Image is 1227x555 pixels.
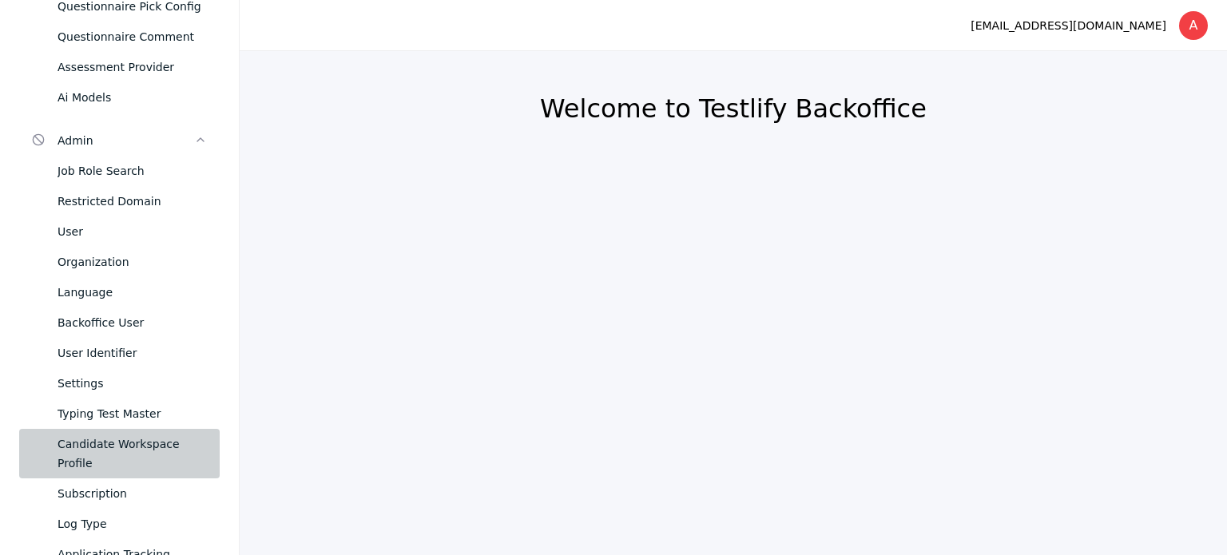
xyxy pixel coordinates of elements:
a: Settings [19,368,220,398]
a: User [19,216,220,247]
div: Questionnaire Comment [58,27,207,46]
a: User Identifier [19,338,220,368]
div: Typing Test Master [58,404,207,423]
a: Backoffice User [19,307,220,338]
div: User [58,222,207,241]
a: Candidate Workspace Profile [19,429,220,478]
a: Log Type [19,509,220,539]
div: Settings [58,374,207,393]
div: User Identifier [58,343,207,363]
div: Backoffice User [58,313,207,332]
a: Typing Test Master [19,398,220,429]
div: Subscription [58,484,207,503]
div: Candidate Workspace Profile [58,434,207,473]
div: Restricted Domain [58,192,207,211]
a: Restricted Domain [19,186,220,216]
div: Organization [58,252,207,272]
a: Language [19,277,220,307]
a: Subscription [19,478,220,509]
a: Ai Models [19,82,220,113]
a: Assessment Provider [19,52,220,82]
a: Questionnaire Comment [19,22,220,52]
div: Ai Models [58,88,207,107]
a: Organization [19,247,220,277]
div: Language [58,283,207,302]
div: Log Type [58,514,207,533]
div: A [1179,11,1208,40]
div: Assessment Provider [58,57,207,77]
h2: Welcome to Testlify Backoffice [278,93,1189,125]
div: Job Role Search [58,161,207,180]
div: [EMAIL_ADDRESS][DOMAIN_NAME] [971,16,1166,35]
div: Admin [58,131,194,150]
a: Job Role Search [19,156,220,186]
